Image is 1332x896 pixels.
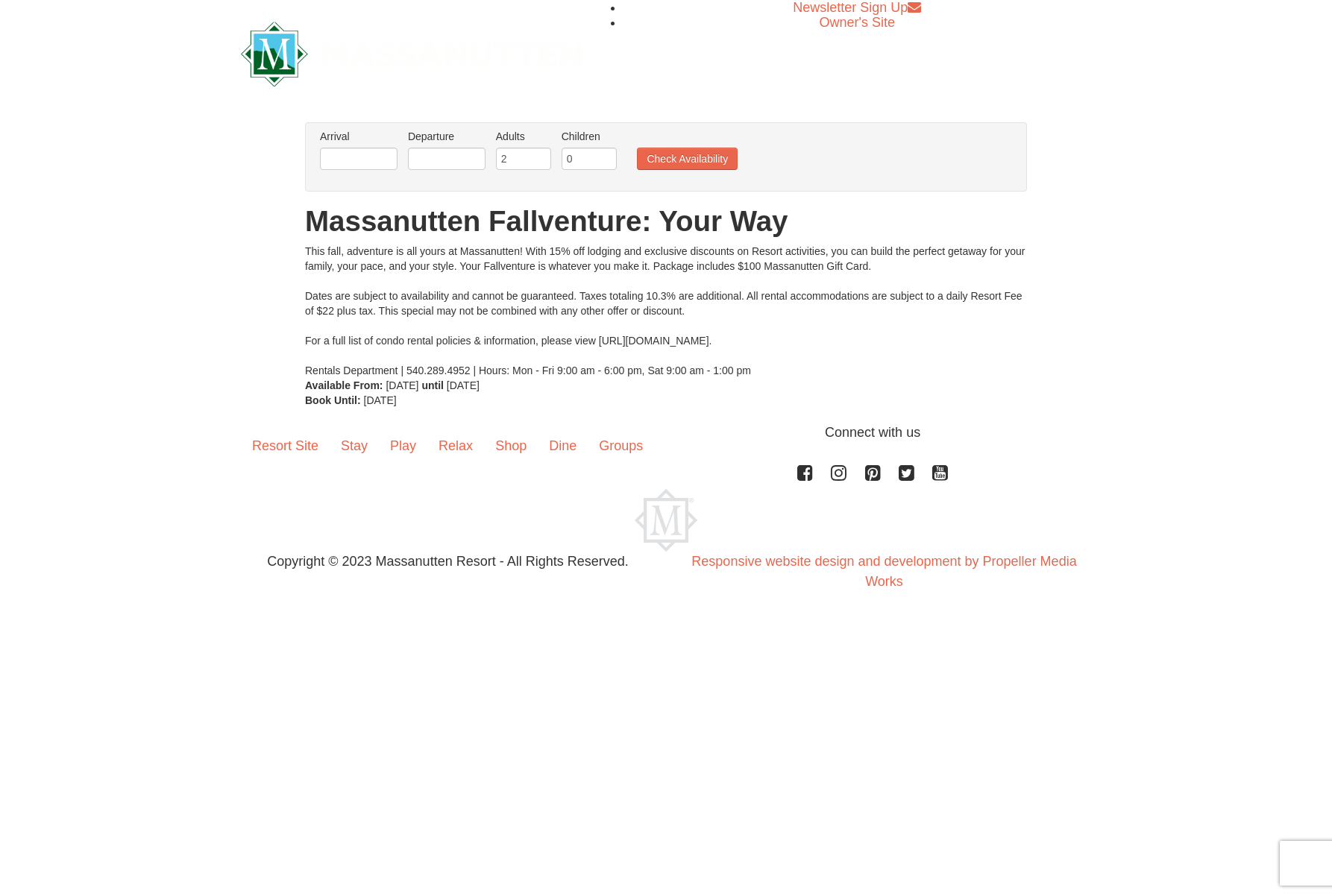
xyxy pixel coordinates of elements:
a: Shop [484,423,538,469]
a: Stay [330,423,379,469]
p: Connect with us [241,423,1091,443]
img: Massanutten Resort Logo [241,22,582,86]
label: Children [562,129,617,144]
a: Play [379,423,427,469]
a: Responsive website design and development by Propeller Media Works [691,554,1076,589]
img: Massanutten Resort Logo [635,489,697,552]
a: Groups [588,423,654,469]
label: Departure [408,129,486,144]
a: Owner's Site [820,15,895,30]
a: Relax [427,423,484,469]
strong: until [421,379,444,391]
a: Dine [538,423,588,469]
span: [DATE] [447,379,480,391]
label: Arrival [320,129,398,144]
strong: Available From: [305,379,383,391]
a: Massanutten Resort [241,34,582,69]
strong: Book Until: [305,394,361,406]
span: [DATE] [364,394,397,406]
button: Check Availability [637,148,738,170]
div: This fall, adventure is all yours at Massanutten! With 15% off lodging and exclusive discounts on... [305,244,1027,378]
label: Adults [496,129,551,144]
p: Copyright © 2023 Massanutten Resort - All Rights Reserved. [230,552,666,572]
span: [DATE] [386,379,418,391]
h1: Massanutten Fallventure: Your Way [305,206,1027,236]
a: Resort Site [241,423,330,469]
